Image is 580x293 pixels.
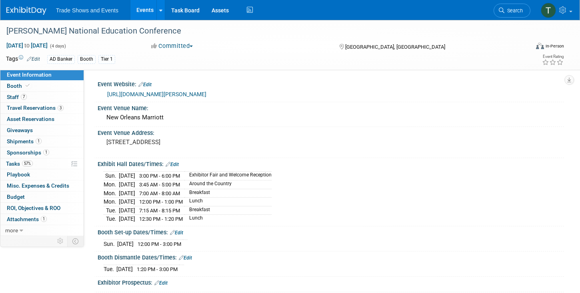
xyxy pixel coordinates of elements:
[56,7,118,14] span: Trade Shows and Events
[139,216,183,222] span: 12:30 PM - 1:20 PM
[184,180,272,189] td: Around the Country
[0,225,84,236] a: more
[7,216,47,222] span: Attachments
[0,180,84,191] a: Misc. Expenses & Credits
[7,105,64,111] span: Travel Reservations
[98,55,115,63] div: Tier 1
[98,78,564,89] div: Event Website:
[0,214,84,225] a: Attachments1
[119,172,135,180] td: [DATE]
[0,103,84,113] a: Travel Reservations3
[5,227,18,234] span: more
[7,138,42,145] span: Shipments
[27,56,40,62] a: Edit
[345,44,445,50] span: [GEOGRAPHIC_DATA], [GEOGRAPHIC_DATA]
[98,251,564,262] div: Booth Dismantle Dates/Times:
[545,43,564,49] div: In-Person
[98,226,564,237] div: Booth Set-up Dates/Times:
[0,147,84,158] a: Sponsorships1
[139,199,183,205] span: 12:00 PM - 1:00 PM
[21,94,27,100] span: 7
[166,162,179,167] a: Edit
[107,91,206,97] a: [URL][DOMAIN_NAME][PERSON_NAME]
[0,69,84,80] a: Event Information
[7,127,33,133] span: Giveaways
[119,189,135,198] td: [DATE]
[137,266,178,272] span: 1:20 PM - 3:00 PM
[104,240,117,248] td: Sun.
[104,172,119,180] td: Sun.
[98,102,564,112] div: Event Venue Name:
[104,111,558,124] div: New Orleans Marriott
[0,158,84,169] a: Tasks57%
[104,206,119,215] td: Tue.
[0,92,84,103] a: Staff7
[119,180,135,189] td: [DATE]
[98,158,564,168] div: Exhibit Hall Dates/Times:
[7,149,49,156] span: Sponsorships
[6,42,48,49] span: [DATE] [DATE]
[7,171,30,178] span: Playbook
[104,189,119,198] td: Mon.
[179,255,192,261] a: Edit
[0,192,84,202] a: Budget
[138,82,152,87] a: Edit
[7,71,52,78] span: Event Information
[7,94,27,100] span: Staff
[7,116,54,122] span: Asset Reservations
[184,189,272,198] td: Breakfast
[139,208,180,214] span: 7:15 AM - 8:15 PM
[98,277,564,287] div: Exhibitor Prospectus:
[6,160,33,167] span: Tasks
[7,205,60,211] span: ROI, Objectives & ROO
[0,125,84,136] a: Giveaways
[41,216,47,222] span: 1
[104,198,119,206] td: Mon.
[116,265,133,273] td: [DATE]
[6,55,40,64] td: Tags
[58,105,64,111] span: 3
[98,127,564,137] div: Event Venue Address:
[154,280,168,286] a: Edit
[36,138,42,144] span: 1
[138,241,181,247] span: 12:00 PM - 3:00 PM
[0,114,84,125] a: Asset Reservations
[536,43,544,49] img: Format-Inperson.png
[26,83,30,88] i: Booth reservation complete
[117,240,134,248] td: [DATE]
[148,42,196,50] button: Committed
[78,55,96,63] div: Booth
[106,139,283,146] pre: [STREET_ADDRESS]
[7,83,31,89] span: Booth
[22,160,33,166] span: 57%
[139,173,180,179] span: 3:00 PM - 6:00 PM
[49,44,66,49] span: (4 days)
[0,169,84,180] a: Playbook
[184,215,272,223] td: Lunch
[542,55,564,59] div: Event Rating
[104,265,116,273] td: Tue.
[184,206,272,215] td: Breakfast
[0,81,84,91] a: Booth
[43,149,49,155] span: 1
[4,24,516,38] div: [PERSON_NAME] National Education Conference
[104,180,119,189] td: Mon.
[504,8,523,14] span: Search
[481,42,564,53] div: Event Format
[68,236,84,246] td: Toggle Event Tabs
[184,172,272,180] td: Exhibitor Fair and Welcome Reception
[104,215,119,223] td: Tue.
[7,194,25,200] span: Budget
[139,190,180,196] span: 7:00 AM - 8:00 AM
[184,198,272,206] td: Lunch
[119,215,135,223] td: [DATE]
[494,4,530,18] a: Search
[0,136,84,147] a: Shipments1
[541,3,556,18] img: Tiff Wagner
[23,42,31,49] span: to
[54,236,68,246] td: Personalize Event Tab Strip
[0,203,84,214] a: ROI, Objectives & ROO
[6,7,46,15] img: ExhibitDay
[139,182,180,188] span: 3:45 AM - 5:00 PM
[170,230,183,236] a: Edit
